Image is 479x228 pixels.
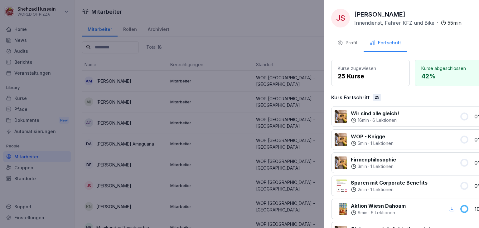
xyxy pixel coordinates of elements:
p: 2 min [358,186,367,193]
p: 6 Lektionen [371,210,395,216]
p: 5 min [358,140,367,146]
p: Innendienst, Fahrer KFZ und Bike [354,19,434,27]
p: Kurse zugewiesen [338,65,403,72]
p: 9 min [358,210,367,216]
p: 1 Lektionen [370,186,394,193]
div: 25 [373,94,381,101]
div: Fortschritt [370,39,401,47]
div: JS [331,9,350,27]
div: · [354,19,462,27]
div: · [351,117,399,123]
p: Sparen mit Corporate Benefits [351,179,428,186]
p: 16 min [358,117,369,123]
button: Profil [331,35,364,52]
p: 1 Lektionen [370,163,394,170]
p: WOP - Knigge [351,133,394,140]
p: [PERSON_NAME] [354,10,405,19]
p: Kurs Fortschritt [331,94,370,101]
p: 6 Lektionen [372,117,397,123]
p: 3 min [358,163,367,170]
div: Profil [337,39,357,47]
div: · [351,186,428,193]
button: Fortschritt [364,35,407,52]
p: Aktion Wiesn Dahoam [351,202,406,210]
p: Wir sind alle gleich! [351,110,399,117]
div: · [351,210,406,216]
p: Firmenphilosophie [351,156,396,163]
p: 25 Kurse [338,72,403,81]
p: 1 Lektionen [370,140,394,146]
div: · [351,163,396,170]
p: 55 min [448,19,462,27]
div: · [351,140,394,146]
